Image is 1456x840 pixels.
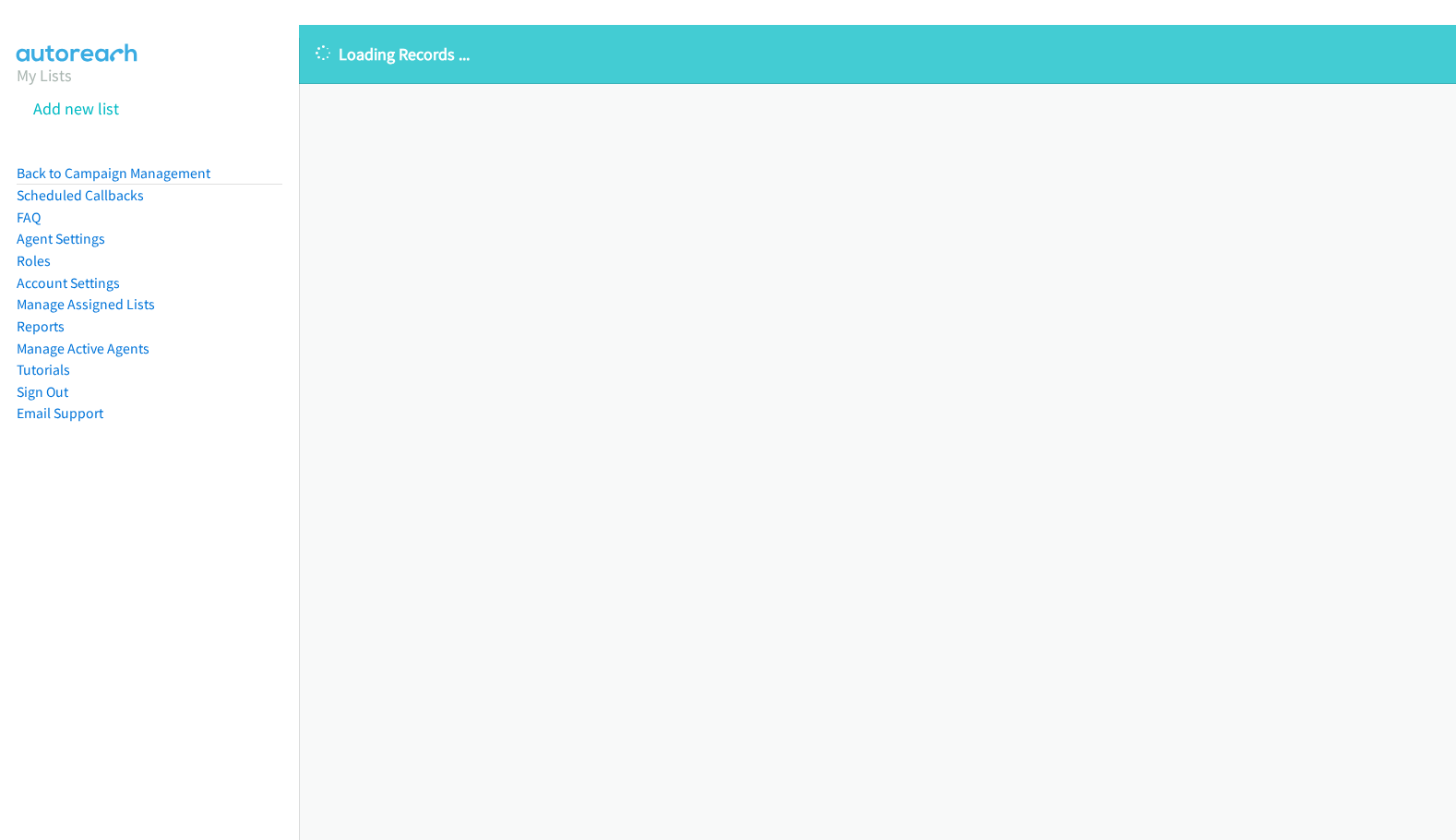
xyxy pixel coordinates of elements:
[17,274,120,292] a: Account Settings
[17,230,105,247] a: Agent Settings
[17,252,51,270] a: Roles
[17,383,68,401] a: Sign Out
[17,295,155,313] a: Manage Assigned Lists
[17,318,65,335] a: Reports
[17,186,144,204] a: Scheduled Callbacks
[17,209,41,226] a: FAQ
[17,404,103,422] a: Email Support
[17,340,149,357] a: Manage Active Agents
[17,65,72,86] a: My Lists
[17,361,70,378] a: Tutorials
[316,42,1439,66] p: Loading Records ...
[33,98,119,119] a: Add new list
[17,164,210,182] a: Back to Campaign Management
